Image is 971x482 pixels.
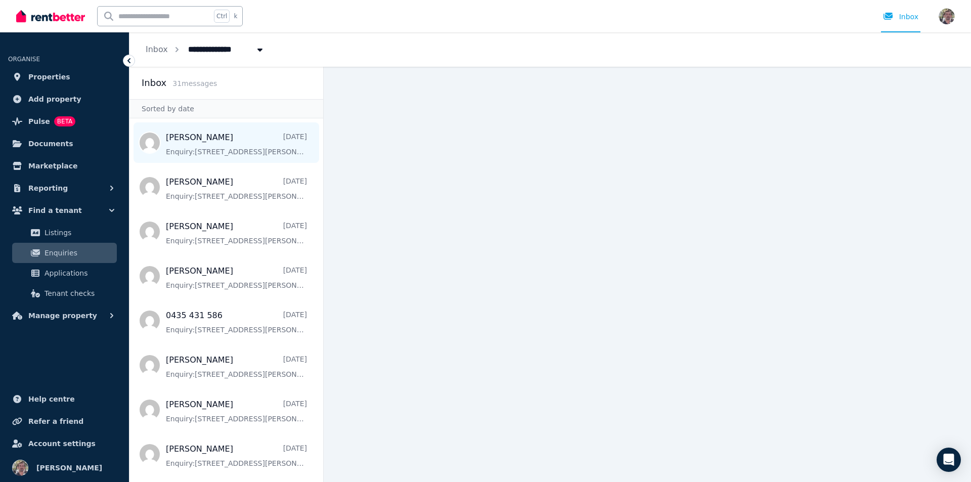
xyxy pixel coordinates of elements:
div: Open Intercom Messenger [937,448,961,472]
a: [PERSON_NAME][DATE]Enquiry:[STREET_ADDRESS][PERSON_NAME]. [166,176,307,201]
span: 31 message s [172,79,217,87]
a: Add property [8,89,121,109]
a: Tenant checks [12,283,117,303]
button: Reporting [8,178,121,198]
a: [PERSON_NAME][DATE]Enquiry:[STREET_ADDRESS][PERSON_NAME]. [166,265,307,290]
a: Properties [8,67,121,87]
span: Refer a friend [28,415,83,427]
a: [PERSON_NAME][DATE]Enquiry:[STREET_ADDRESS][PERSON_NAME]. [166,221,307,246]
a: Enquiries [12,243,117,263]
span: Properties [28,71,70,83]
a: Inbox [146,45,168,54]
span: Add property [28,93,81,105]
nav: Message list [129,118,323,482]
span: Find a tenant [28,204,82,216]
span: Manage property [28,310,97,322]
a: PulseBETA [8,111,121,132]
span: Listings [45,227,113,239]
a: Applications [12,263,117,283]
a: 0435 431 586[DATE]Enquiry:[STREET_ADDRESS][PERSON_NAME]. [166,310,307,335]
h2: Inbox [142,76,166,90]
a: Refer a friend [8,411,121,431]
a: Account settings [8,433,121,454]
button: Find a tenant [8,200,121,221]
img: RentBetter [16,9,85,24]
a: Help centre [8,389,121,409]
span: Reporting [28,182,68,194]
div: Inbox [883,12,918,22]
span: k [234,12,237,20]
img: Roustam Akhmetov [12,460,28,476]
a: [PERSON_NAME][DATE]Enquiry:[STREET_ADDRESS][PERSON_NAME]. [166,354,307,379]
div: Sorted by date [129,99,323,118]
span: [PERSON_NAME] [36,462,102,474]
span: BETA [54,116,75,126]
span: Tenant checks [45,287,113,299]
span: Pulse [28,115,50,127]
span: Applications [45,267,113,279]
span: Documents [28,138,73,150]
span: Marketplace [28,160,77,172]
span: ORGANISE [8,56,40,63]
a: Listings [12,223,117,243]
img: Roustam Akhmetov [939,8,955,24]
a: [PERSON_NAME][DATE]Enquiry:[STREET_ADDRESS][PERSON_NAME]. [166,443,307,468]
a: [PERSON_NAME][DATE]Enquiry:[STREET_ADDRESS][PERSON_NAME]. [166,399,307,424]
span: Ctrl [214,10,230,23]
span: Account settings [28,437,96,450]
button: Manage property [8,305,121,326]
span: Enquiries [45,247,113,259]
a: [PERSON_NAME][DATE]Enquiry:[STREET_ADDRESS][PERSON_NAME]. [166,132,307,157]
span: Help centre [28,393,75,405]
a: Documents [8,134,121,154]
nav: Breadcrumb [129,32,281,67]
a: Marketplace [8,156,121,176]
